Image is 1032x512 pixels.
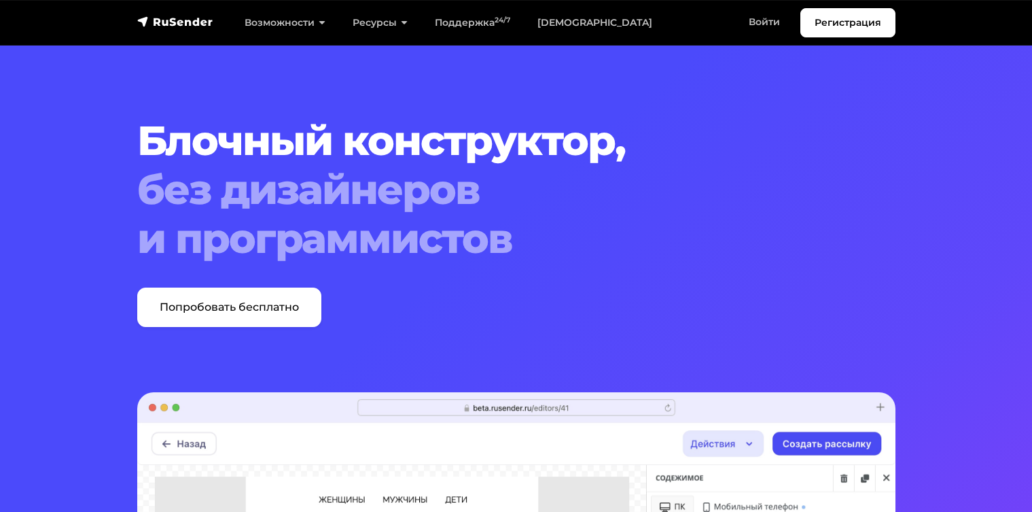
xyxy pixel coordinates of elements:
a: Попробовать бесплатно [137,288,321,327]
span: без дизайнеров и программистов [137,165,831,263]
h1: Блочный конструктор, [137,116,831,263]
a: Регистрация [800,8,895,37]
a: Ресурсы [339,9,421,37]
a: [DEMOGRAPHIC_DATA] [524,9,666,37]
sup: 24/7 [495,16,510,24]
a: Поддержка24/7 [421,9,524,37]
a: Войти [735,8,794,36]
a: Возможности [231,9,339,37]
img: RuSender [137,15,213,29]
